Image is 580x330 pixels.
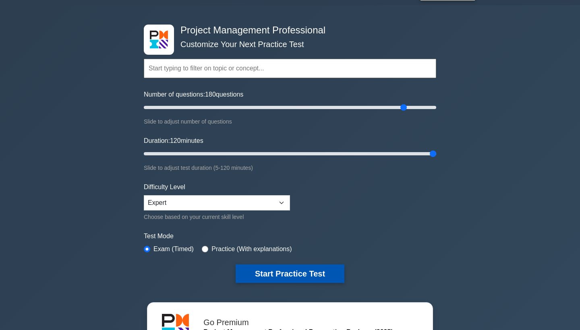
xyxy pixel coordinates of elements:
[144,117,436,126] div: Slide to adjust number of questions
[205,91,216,98] span: 180
[170,137,181,144] span: 120
[211,244,292,254] label: Practice (With explanations)
[144,90,243,99] label: Number of questions: questions
[144,182,185,192] label: Difficulty Level
[144,212,290,222] div: Choose based on your current skill level
[144,136,203,146] label: Duration: minutes
[144,231,436,241] label: Test Mode
[153,244,194,254] label: Exam (Timed)
[177,25,397,36] h4: Project Management Professional
[144,59,436,78] input: Start typing to filter on topic or concept...
[144,163,436,173] div: Slide to adjust test duration (5-120 minutes)
[236,264,344,283] button: Start Practice Test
